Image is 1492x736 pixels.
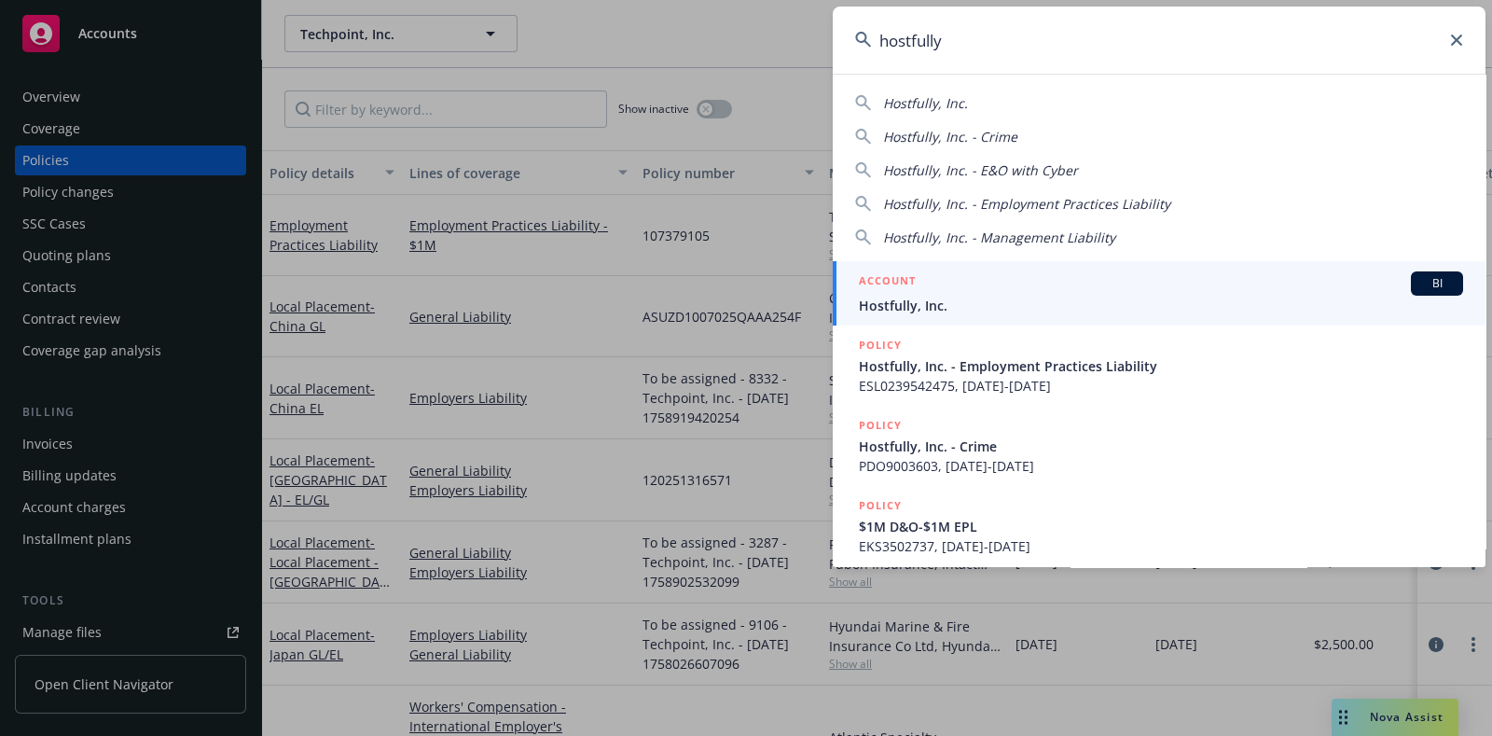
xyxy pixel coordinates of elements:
[883,94,968,112] span: Hostfully, Inc.
[833,486,1485,566] a: POLICY$1M D&O-$1M EPLEKS3502737, [DATE]-[DATE]
[833,261,1485,326] a: ACCOUNTBIHostfully, Inc.
[883,128,1017,146] span: Hostfully, Inc. - Crime
[859,536,1463,556] span: EKS3502737, [DATE]-[DATE]
[859,496,902,515] h5: POLICY
[859,416,902,435] h5: POLICY
[859,296,1463,315] span: Hostfully, Inc.
[833,406,1485,486] a: POLICYHostfully, Inc. - CrimePDO9003603, [DATE]-[DATE]
[833,7,1485,74] input: Search...
[859,517,1463,536] span: $1M D&O-$1M EPL
[859,456,1463,476] span: PDO9003603, [DATE]-[DATE]
[859,271,916,294] h5: ACCOUNT
[859,356,1463,376] span: Hostfully, Inc. - Employment Practices Liability
[859,336,902,354] h5: POLICY
[859,376,1463,396] span: ESL0239542475, [DATE]-[DATE]
[833,326,1485,406] a: POLICYHostfully, Inc. - Employment Practices LiabilityESL0239542475, [DATE]-[DATE]
[883,195,1170,213] span: Hostfully, Inc. - Employment Practices Liability
[859,437,1463,456] span: Hostfully, Inc. - Crime
[883,161,1078,179] span: Hostfully, Inc. - E&O with Cyber
[1418,275,1456,292] span: BI
[883,229,1115,246] span: Hostfully, Inc. - Management Liability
